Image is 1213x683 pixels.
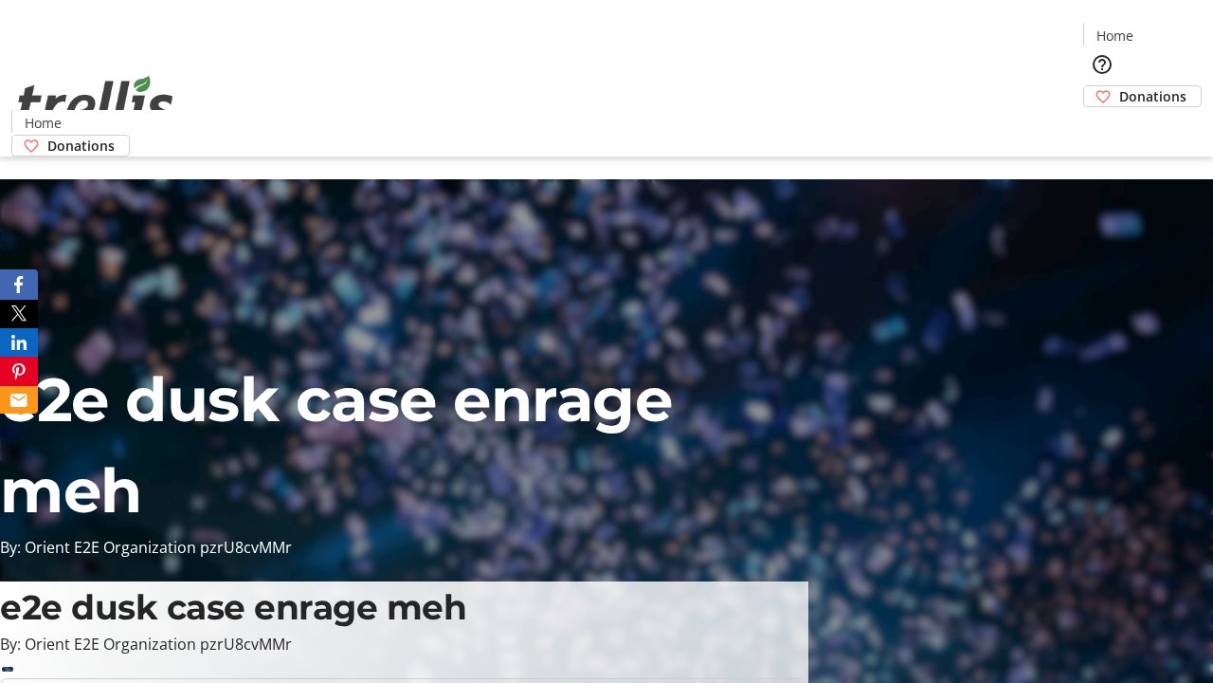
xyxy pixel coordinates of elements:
a: Donations [11,135,130,157]
span: Donations [47,136,115,156]
button: Help [1083,46,1121,83]
a: Home [1084,26,1145,46]
span: Home [1096,26,1133,46]
span: Home [25,113,62,133]
a: Donations [1083,85,1202,107]
a: Home [12,113,73,133]
button: Cart [1083,107,1121,145]
span: Donations [1119,86,1186,106]
img: Orient E2E Organization pzrU8cvMMr's Logo [11,55,180,150]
